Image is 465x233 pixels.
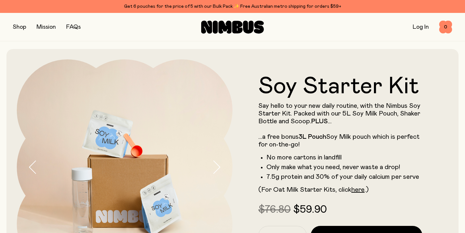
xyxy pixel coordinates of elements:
li: 7.5g protein and 30% of your daily calcium per serve [266,173,422,181]
span: $76.80 [258,205,291,215]
h1: Soy Starter Kit [258,75,422,98]
a: FAQs [66,24,81,30]
a: Mission [36,24,56,30]
strong: 3L [299,134,306,140]
div: Get 6 pouches for the price of 5 with our Bulk Pack ✨ Free Australian metro shipping for orders $59+ [13,3,452,10]
p: Say hello to your new daily routine, with the Nimbus Soy Starter Kit. Packed with our 5L Soy Milk... [258,102,422,148]
button: 0 [439,21,452,34]
strong: Pouch [308,134,326,140]
li: Only make what you need, never waste a drop! [266,163,422,171]
a: here [351,187,365,193]
strong: PLUS [311,118,328,125]
span: (For Oat Milk Starter Kits, click [258,187,351,193]
a: Log In [413,24,429,30]
span: $59.90 [293,205,327,215]
li: No more cartons in landfill [266,154,422,161]
span: .) [365,187,369,193]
